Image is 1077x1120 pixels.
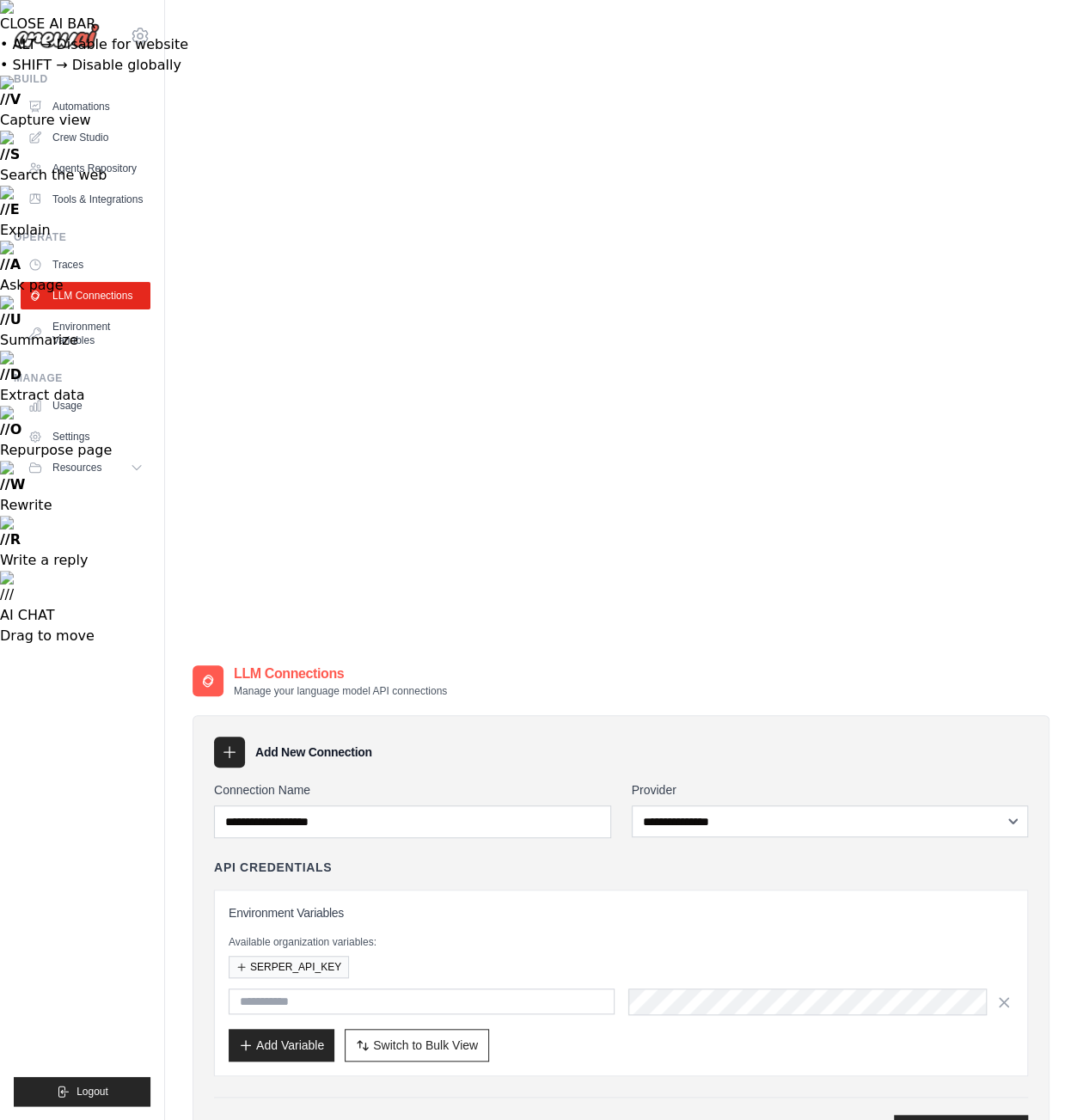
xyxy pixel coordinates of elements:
button: Switch to Bulk View [345,1029,489,1062]
span: Switch to Bulk View [373,1037,478,1054]
h2: LLM Connections [234,664,447,684]
label: Provider [632,781,1029,799]
h4: API Credentials [214,859,332,876]
p: Manage your language model API connections [234,684,447,698]
h3: Environment Variables [229,904,1013,921]
button: SERPER_API_KEY [229,956,349,978]
button: Logout [14,1077,150,1106]
h3: Add New Connection [255,744,372,761]
p: Available organization variables: [229,935,1013,949]
button: Add Variable [229,1029,334,1062]
label: Connection Name [214,781,611,799]
span: Logout [76,1085,108,1099]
